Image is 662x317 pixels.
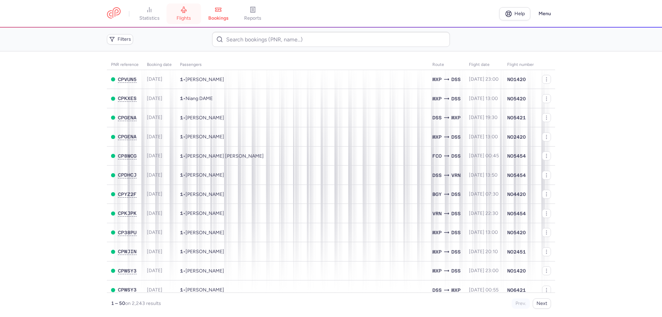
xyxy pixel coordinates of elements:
[469,287,499,293] span: [DATE] 00:55
[185,191,224,197] span: Cheikh Ibra NIASS
[432,286,442,294] span: DSS
[432,76,442,83] span: MXP
[185,287,224,293] span: Demba SAMBOU
[469,76,499,82] span: [DATE] 23:00
[180,268,183,274] span: 1
[451,286,461,294] span: MXP
[180,249,183,254] span: 1
[118,268,137,274] button: CPWSY3
[147,76,162,82] span: [DATE]
[432,152,442,160] span: FCO
[180,172,224,178] span: •
[180,134,183,139] span: 1
[507,210,526,217] span: NO5454
[118,210,137,216] button: CPKJPK
[507,133,526,140] span: NO2420
[451,114,461,121] span: MXP
[177,15,191,21] span: flights
[514,11,525,16] span: Help
[118,134,137,140] button: CPGENA
[118,115,137,121] button: CPGENA
[451,76,461,83] span: DSS
[451,210,461,217] span: DSS
[469,249,498,255] span: [DATE] 20:10
[465,60,503,70] th: flight date
[534,7,555,20] button: Menu
[428,60,465,70] th: Route
[469,229,498,235] span: [DATE] 13:00
[432,95,442,102] span: MXP
[507,287,526,294] span: NO6421
[118,134,137,139] span: CPGENA
[432,229,442,236] span: MXP
[432,114,442,121] span: DSS
[118,230,137,235] span: CP38PU
[118,172,137,178] button: CPDHCJ
[507,191,526,198] span: NO4420
[469,191,499,197] span: [DATE] 07:30
[147,172,162,178] span: [DATE]
[244,15,261,21] span: reports
[185,172,224,178] span: Oumar Mamadou SALL
[180,153,183,159] span: 1
[185,153,264,159] span: Jean Manuel Travassos GARCIA
[118,191,137,197] span: CPYZ2F
[180,210,224,216] span: •
[180,153,264,159] span: •
[118,96,137,101] button: CPKXES
[118,77,137,82] button: CPVUN5
[507,172,526,179] span: NO5454
[147,268,162,274] span: [DATE]
[143,60,176,70] th: Booking date
[180,77,224,82] span: •
[507,152,526,159] span: NO5454
[118,230,137,236] button: CP38PU
[167,6,201,21] a: flights
[111,300,125,306] strong: 1 – 50
[507,76,526,83] span: NO1420
[432,190,442,198] span: BGY
[147,191,162,197] span: [DATE]
[235,6,270,21] a: reports
[132,6,167,21] a: statistics
[185,77,224,82] span: Birame SECK
[507,267,526,274] span: NO1420
[180,172,183,178] span: 1
[432,171,442,179] span: DSS
[147,210,162,216] span: [DATE]
[180,134,224,140] span: •
[432,267,442,275] span: MXP
[201,6,235,21] a: bookings
[507,95,526,102] span: NO5420
[118,153,137,159] button: CP8WCG
[185,268,224,274] span: Demba SAMBOU
[432,248,442,256] span: MXP
[212,32,450,47] input: Search bookings (PNR, name...)
[180,191,183,197] span: 1
[185,230,224,236] span: Khadim DIOP
[180,287,183,293] span: 1
[180,96,213,101] span: •
[147,249,162,255] span: [DATE]
[533,298,551,309] button: Next
[180,77,183,82] span: 1
[118,287,137,293] button: CPWSY3
[180,115,224,121] span: •
[180,230,183,235] span: 1
[118,249,137,255] button: CPWJIN
[185,210,224,216] span: Oumar Mamadou SALL
[118,115,137,120] span: CPGENA
[469,210,498,216] span: [DATE] 22:30
[451,229,461,236] span: DSS
[180,287,224,293] span: •
[507,248,526,255] span: NO2451
[451,171,461,179] span: VRN
[118,249,137,254] span: CPWJIN
[180,249,224,255] span: •
[503,60,538,70] th: Flight number
[180,268,224,274] span: •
